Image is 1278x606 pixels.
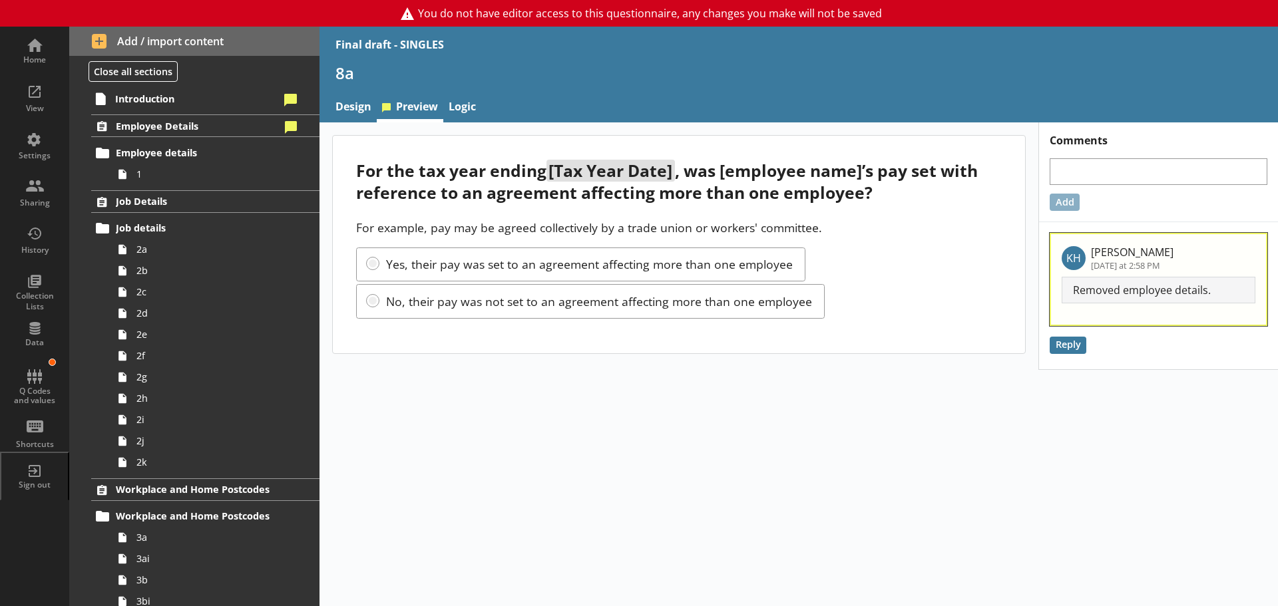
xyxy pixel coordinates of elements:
[136,285,285,298] span: 2c
[11,103,58,114] div: View
[91,142,319,164] a: Employee details
[136,531,285,543] span: 3a
[112,164,319,185] a: 1
[112,281,319,303] a: 2c
[11,55,58,65] div: Home
[91,506,319,527] a: Workplace and Home Postcodes
[91,88,319,109] a: Introduction
[91,190,319,213] a: Job Details
[11,386,58,406] div: Q Codes and values
[91,218,319,239] a: Job details
[1091,259,1173,271] p: [DATE] at 2:58 PM
[136,307,285,319] span: 2d
[112,409,319,430] a: 2i
[377,94,443,122] a: Preview
[116,483,280,496] span: Workplace and Home Postcodes
[112,430,319,452] a: 2j
[116,120,280,132] span: Employee Details
[11,150,58,161] div: Settings
[356,220,1001,235] p: For example, pay may be agreed collectively by a trade union or workers' committee.
[92,34,298,49] span: Add / import content
[112,239,319,260] a: 2a
[91,478,319,501] a: Workplace and Home Postcodes
[136,243,285,255] span: 2a
[112,569,319,591] a: 3b
[136,168,285,180] span: 1
[443,94,481,122] a: Logic
[69,114,319,184] li: Employee DetailsEmployee details1
[112,452,319,473] a: 2k
[356,160,1001,204] div: For the tax year ending , was [employee name]’s pay set with reference to an agreement affecting ...
[112,345,319,367] a: 2f
[116,195,280,208] span: Job Details
[116,510,280,522] span: Workplace and Home Postcodes
[335,63,1262,83] h1: 8a
[11,291,58,311] div: Collection Lists
[11,439,58,450] div: Shortcuts
[112,367,319,388] a: 2g
[112,303,319,324] a: 2d
[1091,245,1173,259] p: [PERSON_NAME]
[112,324,319,345] a: 2e
[112,548,319,569] a: 3ai
[116,222,280,234] span: Job details
[136,328,285,341] span: 2e
[1050,337,1086,354] button: Reply
[1062,277,1255,303] p: Removed employee details.
[89,61,178,82] button: Close all sections
[136,456,285,468] span: 2k
[69,190,319,473] li: Job DetailsJob details2a2b2c2d2e2f2g2h2i2j2k
[11,480,58,490] div: Sign out
[69,27,319,56] button: Add / import content
[136,552,285,565] span: 3ai
[136,434,285,447] span: 2j
[11,337,58,348] div: Data
[136,349,285,362] span: 2f
[330,94,377,122] a: Design
[546,160,674,182] span: [Tax Year Date]
[115,92,280,105] span: Introduction
[91,114,319,137] a: Employee Details
[97,142,319,185] li: Employee details1
[112,388,319,409] a: 2h
[1039,122,1278,148] h1: Comments
[335,37,444,52] div: Final draft - SINGLES
[116,146,280,159] span: Employee details
[1062,246,1086,270] p: KH
[112,260,319,281] a: 2b
[136,392,285,404] span: 2h
[136,264,285,277] span: 2b
[136,371,285,383] span: 2g
[97,218,319,473] li: Job details2a2b2c2d2e2f2g2h2i2j2k
[136,413,285,426] span: 2i
[136,573,285,586] span: 3b
[11,198,58,208] div: Sharing
[11,245,58,255] div: History
[112,527,319,548] a: 3a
